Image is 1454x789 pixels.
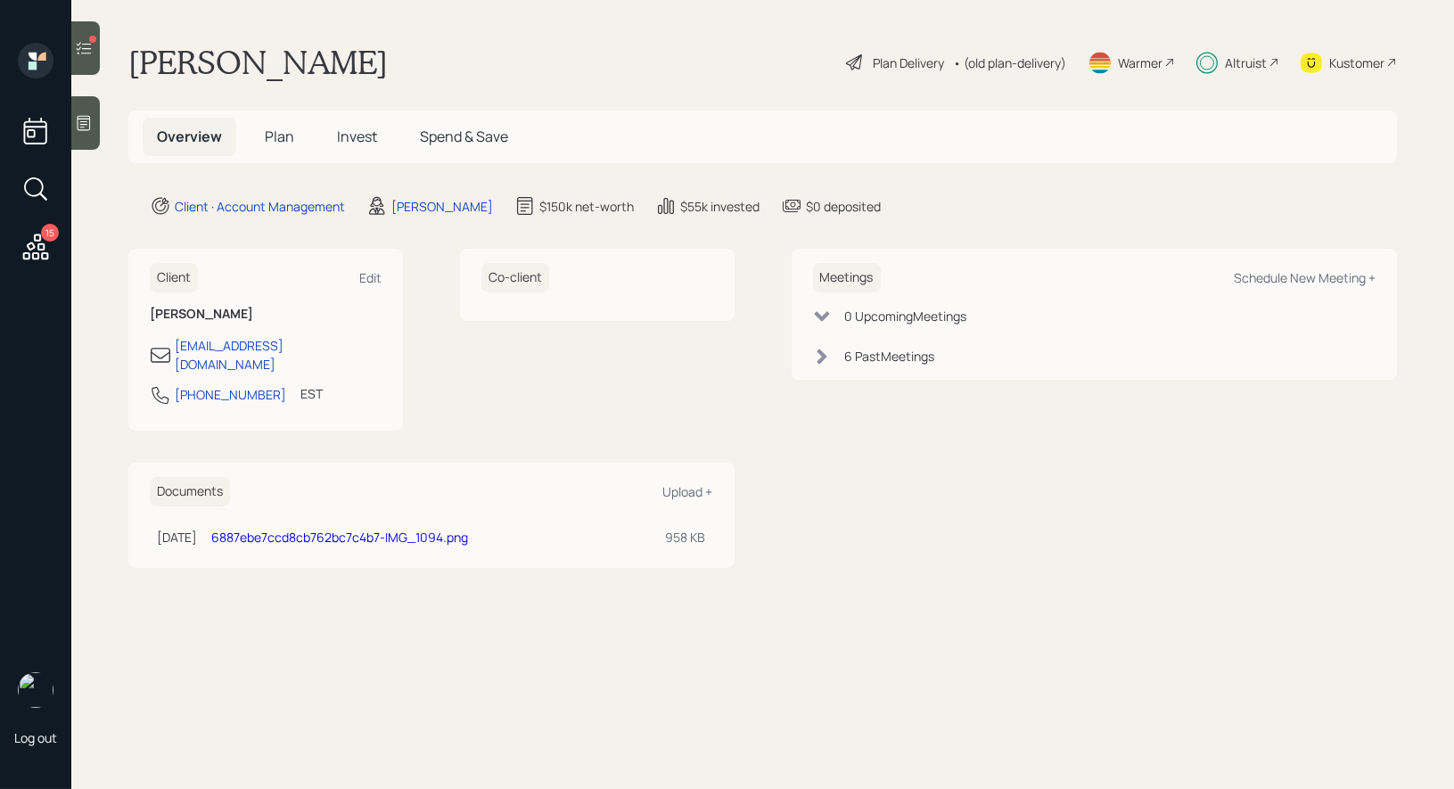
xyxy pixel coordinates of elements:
div: Plan Delivery [873,53,944,72]
div: 6 Past Meeting s [845,347,935,366]
div: Upload + [663,483,713,500]
a: 6887ebe7ccd8cb762bc7c4b7-IMG_1094.png [211,529,468,546]
span: Invest [337,127,377,146]
div: Kustomer [1329,53,1384,72]
span: Plan [265,127,294,146]
h1: [PERSON_NAME] [128,43,388,82]
div: Schedule New Meeting + [1234,269,1376,286]
div: Client · Account Management [175,197,345,216]
div: [PHONE_NUMBER] [175,385,286,404]
h6: Client [150,263,198,292]
div: [DATE] [157,528,197,547]
div: • (old plan-delivery) [953,53,1066,72]
span: Spend & Save [420,127,508,146]
div: 0 Upcoming Meeting s [845,307,967,325]
h6: Meetings [813,263,881,292]
div: $55k invested [680,197,760,216]
div: [PERSON_NAME] [391,197,493,216]
h6: Documents [150,477,230,506]
div: Altruist [1225,53,1267,72]
span: Overview [157,127,222,146]
div: 15 [41,224,59,242]
div: $0 deposited [806,197,881,216]
div: 958 KB [666,528,706,547]
h6: [PERSON_NAME] [150,307,382,322]
img: treva-nostdahl-headshot.png [18,672,53,708]
div: Edit [359,269,382,286]
div: Log out [14,729,57,746]
div: [EMAIL_ADDRESS][DOMAIN_NAME] [175,336,382,374]
h6: Co-client [481,263,549,292]
div: Warmer [1118,53,1162,72]
div: EST [300,384,323,403]
div: $150k net-worth [539,197,634,216]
